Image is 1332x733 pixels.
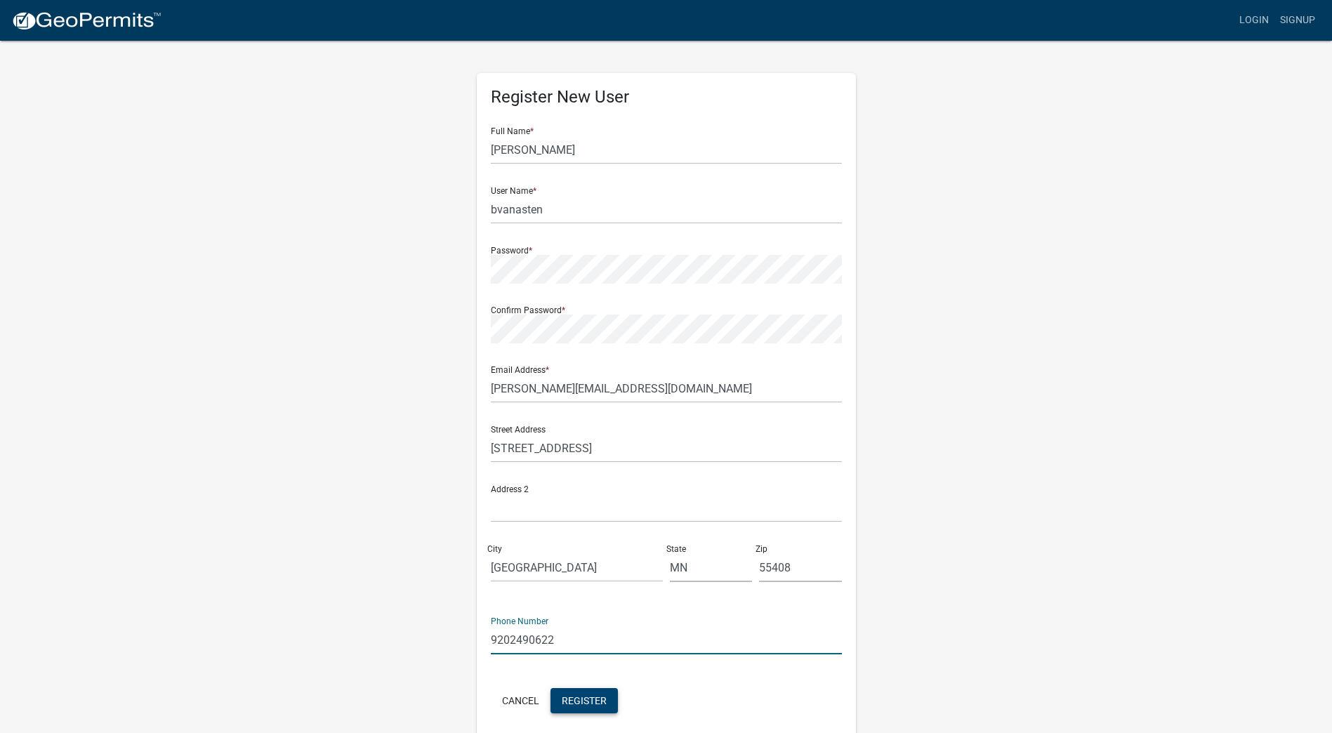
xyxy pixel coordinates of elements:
button: Register [550,688,618,713]
a: Signup [1274,7,1321,34]
h5: Register New User [491,87,842,107]
button: Cancel [491,688,550,713]
span: Register [562,694,607,706]
a: Login [1234,7,1274,34]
